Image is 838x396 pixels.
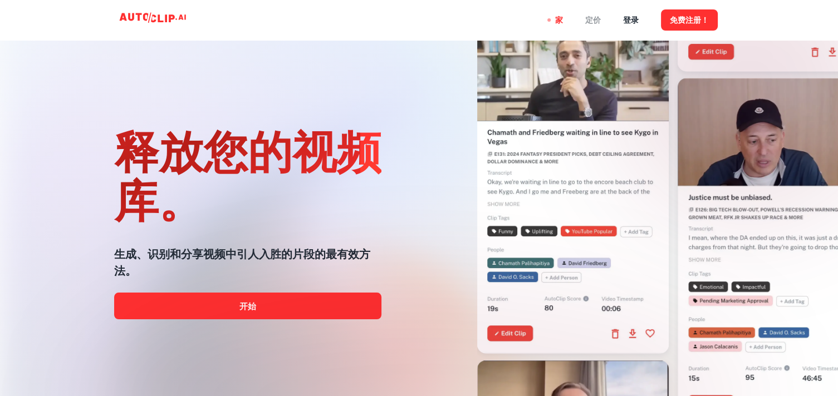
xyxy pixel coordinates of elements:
font: 登录 [623,16,639,25]
font: 免费注册！ [670,16,709,25]
font: 释放您的视频库。 [114,123,381,226]
font: 生成、识别和分享视频中引人入胜的片段的最有效方法。 [114,247,370,278]
font: 定价 [585,16,601,25]
font: 家 [555,16,563,25]
font: 开始 [239,301,256,311]
button: 免费注册！ [661,9,718,30]
a: 开始 [114,293,381,319]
